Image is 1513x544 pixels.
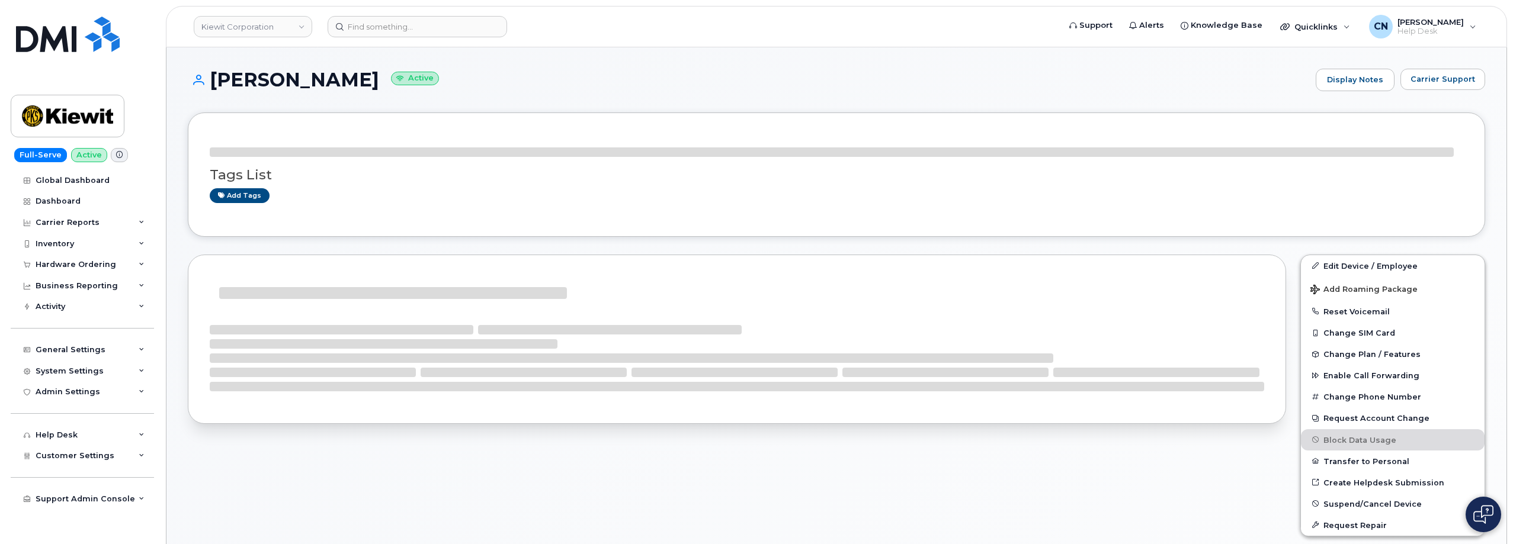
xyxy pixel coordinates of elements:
a: Display Notes [1316,69,1395,91]
img: Open chat [1473,505,1493,524]
button: Transfer to Personal [1301,450,1485,472]
button: Add Roaming Package [1301,276,1485,301]
button: Carrier Support [1400,69,1485,90]
button: Enable Call Forwarding [1301,365,1485,386]
button: Block Data Usage [1301,429,1485,450]
button: Reset Voicemail [1301,301,1485,322]
button: Change Phone Number [1301,386,1485,407]
button: Change SIM Card [1301,322,1485,343]
span: Add Roaming Package [1310,285,1418,296]
a: Add tags [210,188,270,203]
span: Carrier Support [1411,73,1475,85]
a: Edit Device / Employee [1301,255,1485,276]
button: Request Repair [1301,514,1485,536]
button: Request Account Change [1301,407,1485,429]
span: Suspend/Cancel Device [1323,499,1422,508]
a: Create Helpdesk Submission [1301,472,1485,493]
small: Active [391,72,439,85]
h1: [PERSON_NAME] [188,69,1310,90]
button: Suspend/Cancel Device [1301,493,1485,514]
span: Change Plan / Features [1323,350,1421,359]
button: Change Plan / Features [1301,343,1485,365]
h3: Tags List [210,168,1463,182]
span: Enable Call Forwarding [1323,371,1419,380]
